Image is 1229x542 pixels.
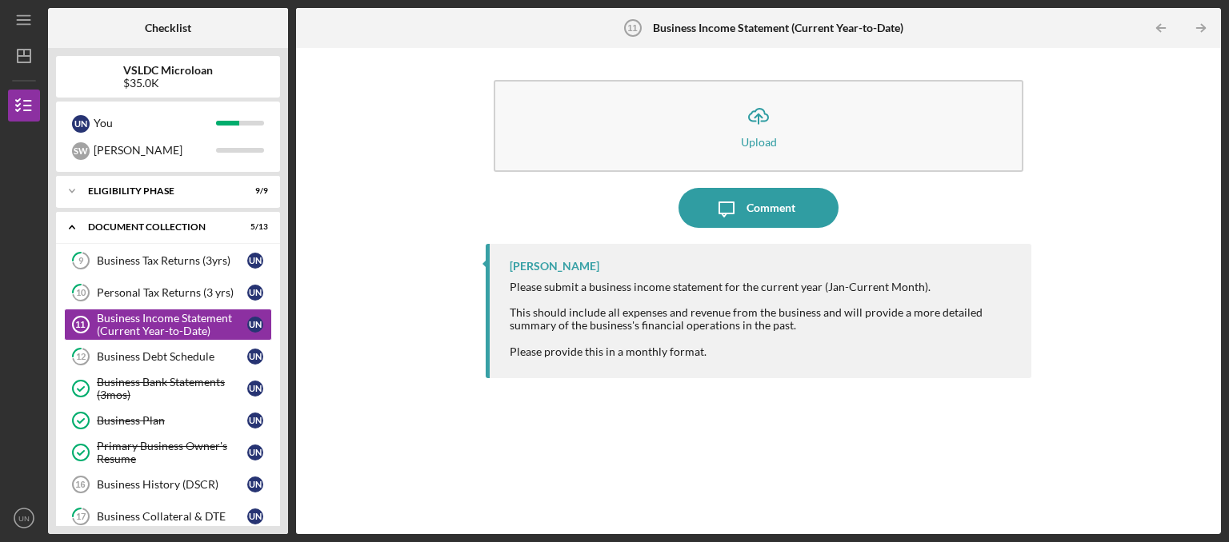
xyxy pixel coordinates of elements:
[247,349,263,365] div: U N
[76,512,86,522] tspan: 17
[628,23,638,33] tspan: 11
[97,414,247,427] div: Business Plan
[247,508,263,524] div: U N
[97,376,247,401] div: Business Bank Statements (3mos)
[123,77,213,90] div: $35.0K
[97,254,247,267] div: Business Tax Returns (3yrs)
[76,352,86,362] tspan: 12
[64,468,272,500] a: 16Business History (DSCR)UN
[64,500,272,532] a: 17Business Collateral & DTEUN
[97,510,247,523] div: Business Collateral & DTE
[679,188,839,228] button: Comment
[64,309,272,341] a: 11Business Income Statement (Current Year-to-Date)UN
[72,115,90,133] div: U N
[64,405,272,436] a: Business PlanUN
[239,186,268,196] div: 9 / 9
[64,245,272,277] a: 9Business Tax Returns (3yrs)UN
[8,502,40,534] button: UN
[94,110,216,137] div: You
[247,285,263,301] div: U N
[247,317,263,333] div: U N
[145,22,191,34] b: Checklist
[741,136,777,148] div: Upload
[88,222,228,232] div: Document Collection
[64,341,272,373] a: 12Business Debt ScheduleUN
[653,22,903,34] b: Business Income Statement (Current Year-to-Date)
[64,436,272,468] a: Primary Business Owner's ResumeUN
[494,80,1023,172] button: Upload
[97,312,247,337] div: Business Income Statement (Current Year-to-Date)
[78,256,84,266] tspan: 9
[94,137,216,164] div: [PERSON_NAME]
[64,373,272,405] a: Business Bank Statements (3mos)UN
[247,381,263,397] div: U N
[88,186,228,196] div: Eligibility Phase
[75,480,85,489] tspan: 16
[97,350,247,363] div: Business Debt Schedule
[97,478,247,491] div: Business History (DSCR)
[75,320,85,329] tspan: 11
[247,476,263,492] div: U N
[64,277,272,309] a: 10Personal Tax Returns (3 yrs)UN
[247,253,263,269] div: U N
[747,188,795,228] div: Comment
[97,440,247,465] div: Primary Business Owner's Resume
[247,444,263,460] div: U N
[239,222,268,232] div: 5 / 13
[76,288,86,298] tspan: 10
[247,412,263,428] div: U N
[510,281,1015,358] div: Please submit a business income statement for the current year (Jan-Current Month). This should i...
[18,514,30,523] text: UN
[97,286,247,299] div: Personal Tax Returns (3 yrs)
[72,142,90,160] div: S W
[510,260,599,273] div: [PERSON_NAME]
[123,64,213,77] b: VSLDC Microloan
